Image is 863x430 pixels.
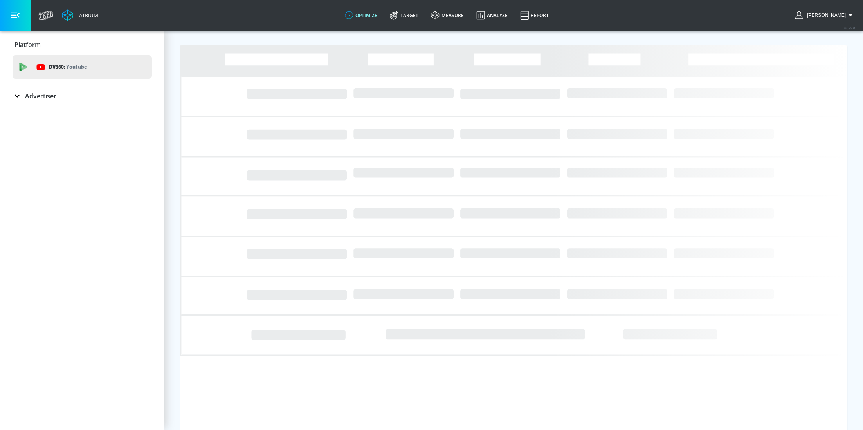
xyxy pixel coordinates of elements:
[470,1,514,29] a: Analyze
[514,1,555,29] a: Report
[804,13,846,18] span: login as: stephanie.wolklin@zefr.com
[13,85,152,107] div: Advertiser
[14,40,41,49] p: Platform
[339,1,384,29] a: optimize
[13,55,152,79] div: DV360: Youtube
[425,1,470,29] a: measure
[13,34,152,56] div: Platform
[76,12,98,19] div: Atrium
[49,63,87,71] p: DV360:
[844,26,855,30] span: v 4.28.0
[25,92,56,100] p: Advertiser
[795,11,855,20] button: [PERSON_NAME]
[384,1,425,29] a: Target
[66,63,87,71] p: Youtube
[62,9,98,21] a: Atrium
